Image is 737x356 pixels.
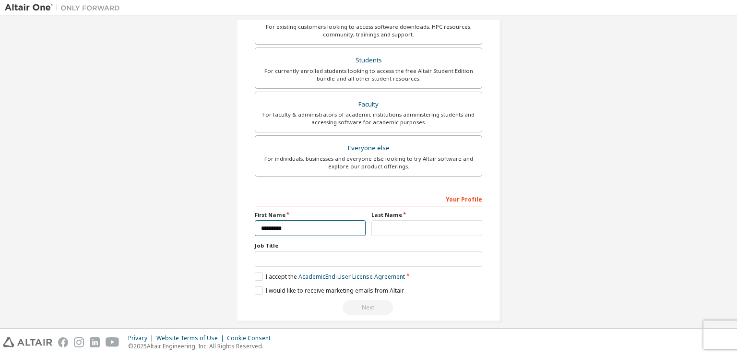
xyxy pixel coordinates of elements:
img: linkedin.svg [90,337,100,347]
div: Cookie Consent [227,334,276,342]
div: Your Profile [255,191,482,206]
div: Everyone else [261,142,476,155]
label: Job Title [255,242,482,249]
div: For existing customers looking to access software downloads, HPC resources, community, trainings ... [261,23,476,38]
div: For currently enrolled students looking to access the free Altair Student Edition bundle and all ... [261,67,476,83]
div: Students [261,54,476,67]
label: I accept the [255,273,405,281]
div: Faculty [261,98,476,111]
div: For faculty & administrators of academic institutions administering students and accessing softwa... [261,111,476,126]
img: Altair One [5,3,125,12]
img: instagram.svg [74,337,84,347]
img: altair_logo.svg [3,337,52,347]
label: First Name [255,211,366,219]
img: youtube.svg [106,337,119,347]
a: Academic End-User License Agreement [298,273,405,281]
div: For individuals, businesses and everyone else looking to try Altair software and explore our prod... [261,155,476,170]
label: I would like to receive marketing emails from Altair [255,286,404,295]
div: Read and acccept EULA to continue [255,300,482,315]
div: Privacy [128,334,156,342]
p: © 2025 Altair Engineering, Inc. All Rights Reserved. [128,342,276,350]
img: facebook.svg [58,337,68,347]
label: Last Name [371,211,482,219]
div: Website Terms of Use [156,334,227,342]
